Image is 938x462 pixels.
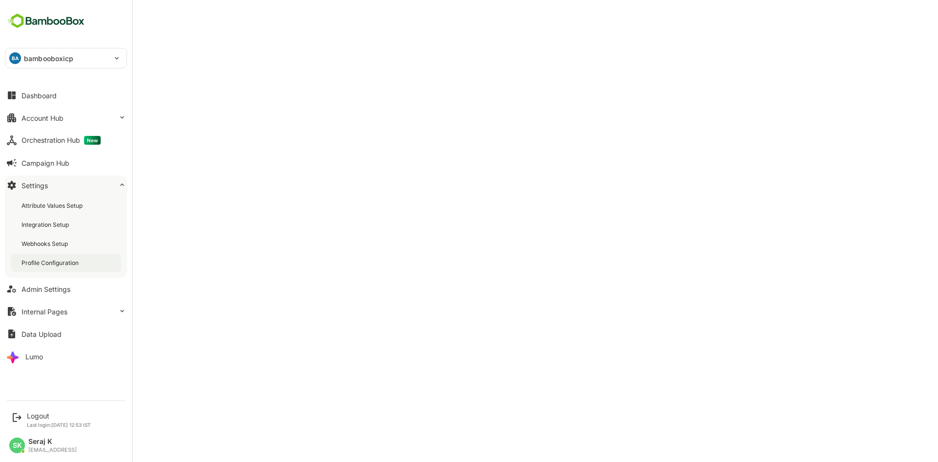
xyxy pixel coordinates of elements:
[21,330,62,338] div: Data Upload
[21,181,48,190] div: Settings
[21,285,70,293] div: Admin Settings
[5,108,127,128] button: Account Hub
[21,308,67,316] div: Internal Pages
[5,131,127,150] button: Orchestration HubNew
[9,438,25,453] div: SK
[25,352,43,361] div: Lumo
[5,279,127,299] button: Admin Settings
[21,136,101,145] div: Orchestration Hub
[21,240,70,248] div: Webhooks Setup
[27,422,91,428] p: Last login: [DATE] 12:53 IST
[5,48,127,68] div: BAbambooboxicp
[28,447,77,453] div: [EMAIL_ADDRESS]
[21,159,69,167] div: Campaign Hub
[21,259,81,267] div: Profile Configuration
[27,412,91,420] div: Logout
[5,176,127,195] button: Settings
[84,136,101,145] span: New
[21,91,57,100] div: Dashboard
[5,86,127,105] button: Dashboard
[24,53,74,64] p: bambooboxicp
[28,438,77,446] div: Seraj K
[5,302,127,321] button: Internal Pages
[21,220,71,229] div: Integration Setup
[5,347,127,366] button: Lumo
[21,114,64,122] div: Account Hub
[21,201,85,210] div: Attribute Values Setup
[9,52,21,64] div: BA
[5,324,127,344] button: Data Upload
[5,153,127,173] button: Campaign Hub
[5,12,87,30] img: BambooboxFullLogoMark.5f36c76dfaba33ec1ec1367b70bb1252.svg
